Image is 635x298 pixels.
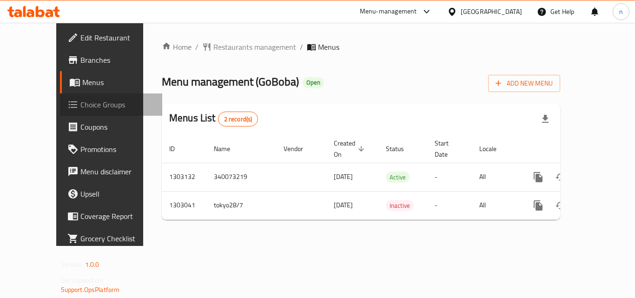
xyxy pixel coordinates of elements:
[60,49,162,71] a: Branches
[60,71,162,93] a: Menus
[162,135,624,220] table: enhanced table
[479,143,509,154] span: Locale
[80,99,155,110] span: Choice Groups
[206,163,276,191] td: 340073219
[206,191,276,219] td: tokyo28/7
[213,41,296,53] span: Restaurants management
[303,77,324,88] div: Open
[60,138,162,160] a: Promotions
[80,144,155,155] span: Promotions
[60,205,162,227] a: Coverage Report
[360,6,417,17] div: Menu-management
[162,41,192,53] a: Home
[61,274,104,286] span: Get support on:
[549,166,572,188] button: Change Status
[60,116,162,138] a: Coupons
[162,71,299,92] span: Menu management ( GoBoba )
[386,172,410,183] div: Active
[82,77,155,88] span: Menus
[300,41,303,53] li: /
[520,135,624,163] th: Actions
[80,54,155,66] span: Branches
[85,258,99,271] span: 1.0.0
[386,200,414,211] span: Inactive
[162,41,560,53] nav: breadcrumb
[435,138,461,160] span: Start Date
[488,75,560,92] button: Add New Menu
[334,199,353,211] span: [DATE]
[527,166,549,188] button: more
[162,163,206,191] td: 1303132
[303,79,324,86] span: Open
[427,163,472,191] td: -
[534,108,556,130] div: Export file
[218,112,258,126] div: Total records count
[472,163,520,191] td: All
[60,183,162,205] a: Upsell
[334,138,367,160] span: Created On
[218,115,258,124] span: 2 record(s)
[427,191,472,219] td: -
[318,41,339,53] span: Menus
[549,194,572,217] button: Change Status
[60,26,162,49] a: Edit Restaurant
[619,7,623,17] span: n
[80,166,155,177] span: Menu disclaimer
[61,284,120,296] a: Support.OpsPlatform
[461,7,522,17] div: [GEOGRAPHIC_DATA]
[162,191,206,219] td: 1303041
[80,211,155,222] span: Coverage Report
[80,121,155,132] span: Coupons
[195,41,198,53] li: /
[169,143,187,154] span: ID
[60,227,162,250] a: Grocery Checklist
[472,191,520,219] td: All
[386,172,410,183] span: Active
[60,93,162,116] a: Choice Groups
[169,111,258,126] h2: Menus List
[214,143,242,154] span: Name
[496,78,553,89] span: Add New Menu
[61,258,84,271] span: Version:
[60,160,162,183] a: Menu disclaimer
[334,171,353,183] span: [DATE]
[80,233,155,244] span: Grocery Checklist
[386,143,416,154] span: Status
[527,194,549,217] button: more
[80,32,155,43] span: Edit Restaurant
[80,188,155,199] span: Upsell
[284,143,315,154] span: Vendor
[202,41,296,53] a: Restaurants management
